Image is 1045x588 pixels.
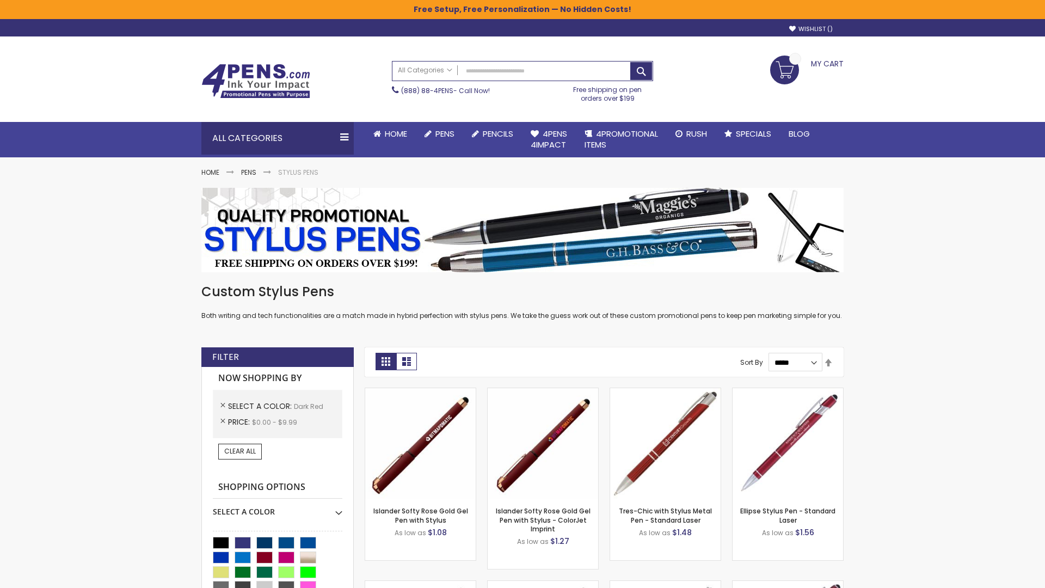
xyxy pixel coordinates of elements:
[517,537,549,546] span: As low as
[224,446,256,456] span: Clear All
[610,388,721,397] a: Tres-Chic with Stylus Metal Pen - Standard Laser-Dark Red
[686,128,707,139] span: Rush
[716,122,780,146] a: Specials
[789,128,810,139] span: Blog
[733,388,843,499] img: Ellipse Stylus Pen - Standard Laser-Dark Red
[740,358,763,367] label: Sort By
[365,388,476,397] a: Islander Softy Rose Gold Gel Pen with Stylus-Dark Red
[228,401,294,412] span: Select A Color
[531,128,567,150] span: 4Pens 4impact
[398,66,452,75] span: All Categories
[488,388,598,397] a: Islander Softy Rose Gold Gel Pen with Stylus - ColorJet Imprint-Dark Red
[401,86,453,95] a: (888) 88-4PENS
[789,25,833,33] a: Wishlist
[483,128,513,139] span: Pencils
[365,122,416,146] a: Home
[610,388,721,499] img: Tres-Chic with Stylus Metal Pen - Standard Laser-Dark Red
[585,128,658,150] span: 4PROMOTIONAL ITEMS
[740,506,835,524] a: Ellipse Stylus Pen - Standard Laser
[218,444,262,459] a: Clear All
[294,402,323,411] span: Dark Red
[416,122,463,146] a: Pens
[522,122,576,157] a: 4Pens4impact
[401,86,490,95] span: - Call Now!
[228,416,252,427] span: Price
[496,506,591,533] a: Islander Softy Rose Gold Gel Pen with Stylus - ColorJet Imprint
[762,528,794,537] span: As low as
[201,283,844,301] h1: Custom Stylus Pens
[488,388,598,499] img: Islander Softy Rose Gold Gel Pen with Stylus - ColorJet Imprint-Dark Red
[252,418,297,427] span: $0.00 - $9.99
[576,122,667,157] a: 4PROMOTIONALITEMS
[385,128,407,139] span: Home
[463,122,522,146] a: Pencils
[780,122,819,146] a: Blog
[736,128,771,139] span: Specials
[278,168,318,177] strong: Stylus Pens
[562,81,654,103] div: Free shipping on pen orders over $199
[241,168,256,177] a: Pens
[428,527,447,538] span: $1.08
[435,128,454,139] span: Pens
[201,168,219,177] a: Home
[395,528,426,537] span: As low as
[376,353,396,370] strong: Grid
[213,499,342,517] div: Select A Color
[795,527,814,538] span: $1.56
[213,367,342,390] strong: Now Shopping by
[619,506,712,524] a: Tres-Chic with Stylus Metal Pen - Standard Laser
[639,528,671,537] span: As low as
[201,188,844,272] img: Stylus Pens
[213,476,342,499] strong: Shopping Options
[365,388,476,499] img: Islander Softy Rose Gold Gel Pen with Stylus-Dark Red
[733,388,843,397] a: Ellipse Stylus Pen - Standard Laser-Dark Red
[672,527,692,538] span: $1.48
[201,122,354,155] div: All Categories
[373,506,468,524] a: Islander Softy Rose Gold Gel Pen with Stylus
[201,64,310,99] img: 4Pens Custom Pens and Promotional Products
[212,351,239,363] strong: Filter
[667,122,716,146] a: Rush
[392,62,458,79] a: All Categories
[550,536,569,547] span: $1.27
[201,283,844,321] div: Both writing and tech functionalities are a match made in hybrid perfection with stylus pens. We ...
